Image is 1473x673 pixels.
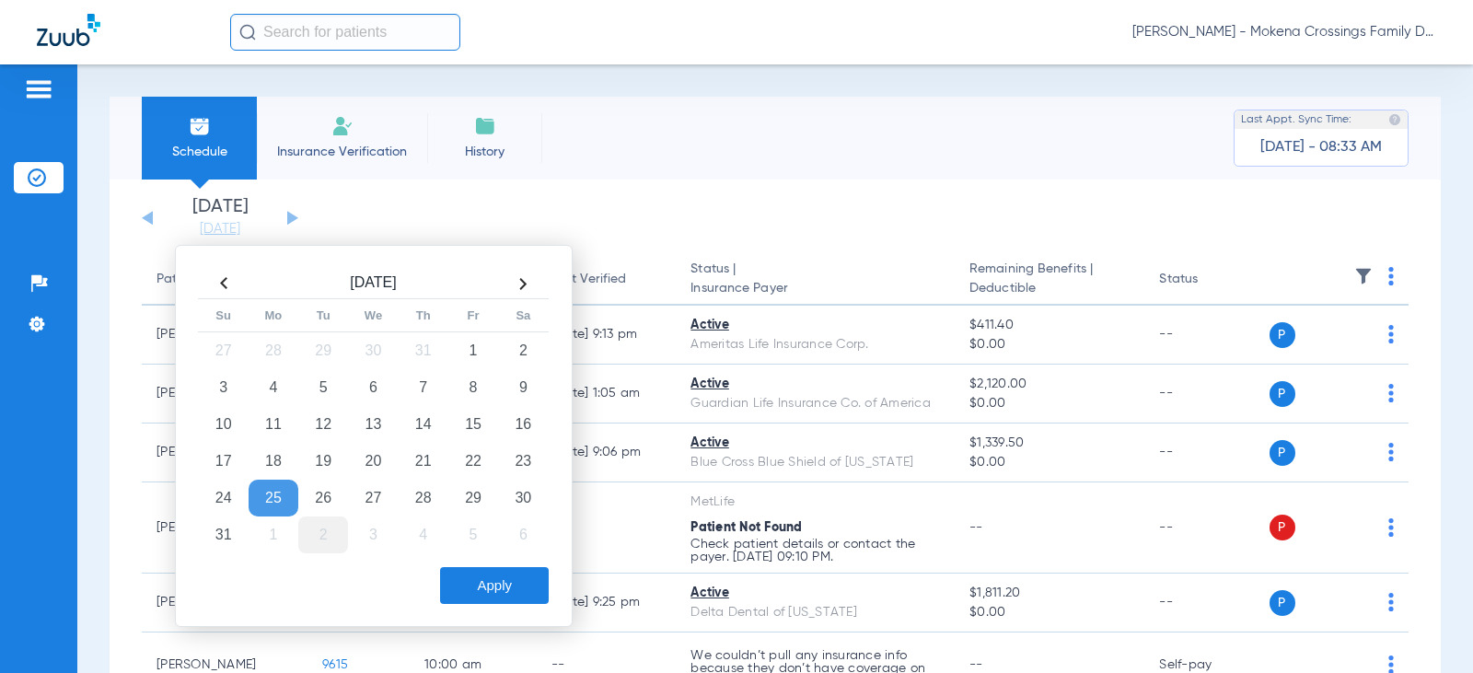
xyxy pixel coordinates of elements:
img: Zuub Logo [37,14,100,46]
p: Check patient details or contact the payer. [DATE] 09:10 PM. [690,538,940,563]
span: 9615 [322,658,348,671]
div: Active [690,316,940,335]
span: Patient Not Found [690,521,802,534]
td: -- [1144,424,1269,482]
div: Ameritas Life Insurance Corp. [690,335,940,354]
td: [DATE] 9:06 PM [537,424,677,482]
span: $1,811.20 [969,584,1130,603]
span: $0.00 [969,603,1130,622]
span: $1,339.50 [969,434,1130,453]
th: Status | [676,254,955,306]
span: $0.00 [969,335,1130,354]
input: Search for patients [230,14,460,51]
img: last sync help info [1388,113,1401,126]
img: group-dot-blue.svg [1388,384,1394,402]
div: Active [690,434,940,453]
img: group-dot-blue.svg [1388,593,1394,611]
span: -- [969,658,983,671]
div: Last Verified [551,270,626,289]
span: $0.00 [969,394,1130,413]
img: Search Icon [239,24,256,41]
div: Last Verified [551,270,662,289]
th: Status [1144,254,1269,306]
span: P [1270,515,1295,540]
span: -- [969,521,983,534]
img: Schedule [189,115,211,137]
button: Apply [440,567,549,604]
span: P [1270,381,1295,407]
span: History [441,143,528,161]
span: Insurance Verification [271,143,413,161]
div: Active [690,584,940,603]
span: [DATE] - 08:33 AM [1260,138,1382,157]
img: Manual Insurance Verification [331,115,354,137]
div: Blue Cross Blue Shield of [US_STATE] [690,453,940,472]
div: Patient Name [157,270,293,289]
a: [DATE] [165,220,275,238]
th: [DATE] [249,269,498,299]
div: Guardian Life Insurance Co. of America [690,394,940,413]
span: $0.00 [969,453,1130,472]
span: [PERSON_NAME] - Mokena Crossings Family Dental [1132,23,1436,41]
img: group-dot-blue.svg [1388,443,1394,461]
img: hamburger-icon [24,78,53,100]
th: Remaining Benefits | [955,254,1144,306]
td: [DATE] 1:05 AM [537,365,677,424]
span: $411.40 [969,316,1130,335]
span: Last Appt. Sync Time: [1241,110,1351,129]
img: group-dot-blue.svg [1388,267,1394,285]
div: Active [690,375,940,394]
li: [DATE] [165,198,275,238]
span: Deductible [969,279,1130,298]
div: Delta Dental of [US_STATE] [690,603,940,622]
img: History [474,115,496,137]
span: $2,120.00 [969,375,1130,394]
td: -- [537,482,677,574]
span: Insurance Payer [690,279,940,298]
span: Schedule [156,143,243,161]
td: -- [1144,574,1269,632]
span: P [1270,322,1295,348]
img: group-dot-blue.svg [1388,325,1394,343]
td: -- [1144,306,1269,365]
span: P [1270,590,1295,616]
img: group-dot-blue.svg [1388,518,1394,537]
td: [DATE] 9:13 PM [537,306,677,365]
span: P [1270,440,1295,466]
div: MetLife [690,493,940,512]
td: [DATE] 9:25 PM [537,574,677,632]
img: filter.svg [1354,267,1373,285]
div: Patient Name [157,270,238,289]
td: -- [1144,365,1269,424]
td: -- [1144,482,1269,574]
